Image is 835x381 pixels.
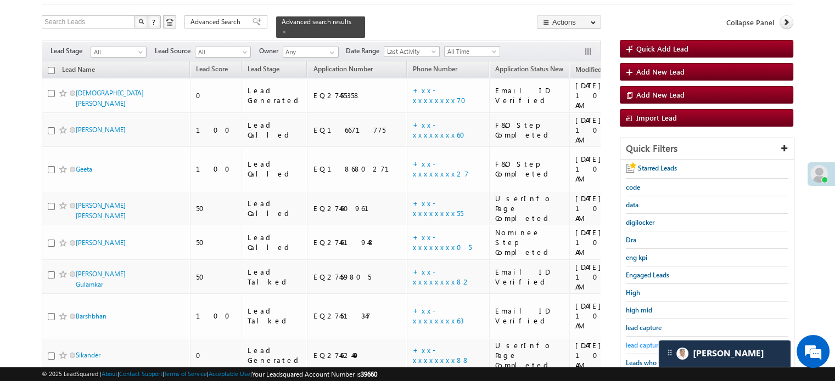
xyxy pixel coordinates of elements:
[384,46,440,57] a: Last Activity
[407,63,463,77] a: Phone Number
[313,90,402,100] div: EQ27455358
[196,350,237,360] div: 0
[196,164,237,174] div: 100
[196,272,237,282] div: 50
[626,271,669,279] span: Engaged Leads
[444,46,500,57] a: All Time
[248,306,302,326] div: Lead Talked
[313,65,372,73] span: Application Number
[570,63,628,77] a: Modified On (sorted descending)
[626,183,640,191] span: code
[149,298,199,313] em: Start Chat
[575,65,612,73] span: Modified On
[575,262,643,292] div: [DATE] 10:15 AM
[626,236,636,244] span: Dra
[495,228,564,257] div: Nominee Step Completed
[626,201,638,209] span: data
[413,345,470,365] a: +xx-xxxxxxxx88
[313,125,402,135] div: EQ16671775
[248,159,302,179] div: Lead Called
[575,301,643,331] div: [DATE] 10:13 AM
[148,15,161,29] button: ?
[282,18,351,26] span: Advanced search results
[636,44,688,53] span: Quick Add Lead
[155,46,195,56] span: Lead Source
[413,306,464,325] a: +xx-xxxxxxxx63
[14,101,200,289] textarea: Type your message and hit 'Enter'
[76,89,144,107] a: [DEMOGRAPHIC_DATA][PERSON_NAME]
[57,64,100,78] a: Lead Name
[313,237,402,247] div: EQ27461948
[413,120,472,139] a: +xx-xxxxxxxx60
[248,232,302,252] div: Lead Called
[313,350,402,360] div: EQ27462449
[636,67,685,76] span: Add New Lead
[626,253,647,261] span: eng kpi
[495,306,564,326] div: Email ID Verified
[76,312,107,320] a: Barshbhan
[48,67,55,74] input: Check all records
[76,126,126,134] a: [PERSON_NAME]
[495,86,564,105] div: Email ID Verified
[413,232,472,252] a: +xx-xxxxxxxx05
[180,5,206,32] div: Minimize live chat window
[283,47,339,58] input: Type to Search
[259,46,283,56] span: Owner
[209,370,250,377] a: Acceptable Use
[313,272,402,282] div: EQ27459805
[190,17,244,27] span: Advanced Search
[196,311,237,321] div: 100
[626,218,654,226] span: digilocker
[626,323,662,332] span: lead capture
[248,267,302,287] div: Lead Talked
[361,370,377,378] span: 39660
[76,238,126,247] a: [PERSON_NAME]
[676,348,688,360] img: Carter
[638,164,677,172] span: Starred Leads
[313,311,402,321] div: EQ27451347
[190,63,233,77] a: Lead Score
[57,58,184,72] div: Chat with us now
[495,340,564,370] div: UserInfo Page Completed
[413,198,463,218] a: +xx-xxxxxxxx55
[164,370,207,377] a: Terms of Service
[76,351,100,359] a: Sikander
[495,194,564,223] div: UserInfo Page Completed
[620,138,794,160] div: Quick Filters
[248,198,302,218] div: Lead Called
[313,164,402,174] div: EQ18680271
[537,15,601,29] button: Actions
[307,63,378,77] a: Application Number
[495,65,563,73] span: Application Status New
[346,46,384,56] span: Date Range
[248,345,302,365] div: Lead Generated
[693,348,764,359] span: Carter
[665,348,674,357] img: carter-drag
[42,369,377,379] span: © 2025 LeadSquared | | | | |
[495,120,564,140] div: F&O Step Completed
[575,115,643,145] div: [DATE] 10:18 AM
[252,370,377,378] span: Your Leadsquared Account Number is
[51,46,91,56] span: Lead Stage
[636,113,677,122] span: Import Lead
[248,86,302,105] div: Lead Generated
[413,267,471,286] a: +xx-xxxxxxxx82
[76,270,126,288] a: [PERSON_NAME] Gulamkar
[76,165,92,173] a: Geeta
[102,370,117,377] a: About
[445,47,497,56] span: All Time
[19,58,46,72] img: d_60004797649_company_0_60004797649
[248,120,302,140] div: Lead Called
[626,341,675,349] span: lead capture new
[196,65,228,73] span: Lead Score
[384,47,436,56] span: Last Activity
[324,47,338,58] a: Show All Items
[495,159,564,179] div: F&O Step Completed
[575,228,643,257] div: [DATE] 10:15 AM
[91,47,143,57] span: All
[195,47,248,57] span: All
[495,267,564,287] div: Email ID Verified
[196,203,237,213] div: 50
[313,203,402,213] div: EQ27460961
[626,359,719,377] span: Leads who visited website in the last 7 days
